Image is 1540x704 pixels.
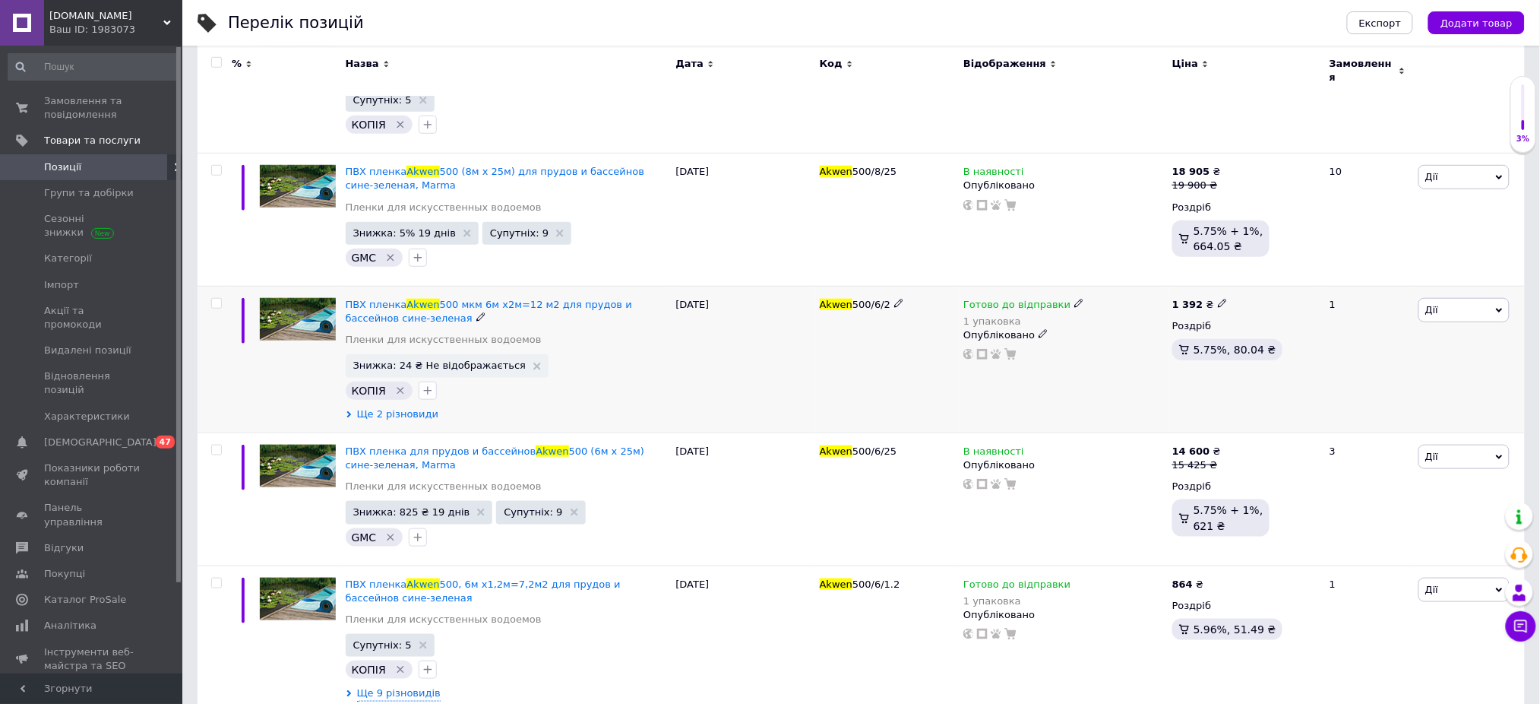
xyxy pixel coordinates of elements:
a: ПВХ пленкаAkwen500 (8м х 25м) для прудов и бассейнов сине-зеленая, Marma [346,166,645,191]
b: 1 392 [1172,299,1203,310]
span: Замовлення та повідомлення [44,94,141,122]
div: ₴ [1172,298,1228,312]
div: Опубліковано [963,608,1165,622]
span: Ціна [1172,57,1198,71]
div: 3% [1511,134,1535,144]
div: 3 [1320,433,1415,566]
span: Знижка: 24 ₴ Не відображається [353,360,527,370]
img: ПВХ пленка для прудов и бассейнов Akwen 500 (6м х 25м) сине-зеленая, Marma [260,445,336,487]
span: Akwen [820,446,852,457]
span: tradesv.com.ua [49,9,163,23]
span: В наявності [963,166,1024,182]
input: Пошук [8,53,179,81]
span: Супутніх: 5 [353,640,412,650]
span: Akwen [820,579,852,590]
span: 5.75% + 1%, [1194,225,1263,237]
a: Пленки для искусственных водоемов [346,333,542,347]
span: Дії [1425,171,1438,182]
div: ₴ [1172,165,1221,179]
span: Панель управління [44,501,141,528]
span: Видалені позиції [44,344,131,357]
span: [DEMOGRAPHIC_DATA] [44,436,157,449]
span: ПВХ пленка для прудов и бассейнов [346,446,536,457]
span: 5.96%, 51.49 ₴ [1194,623,1276,636]
span: Акції та промокоди [44,304,141,331]
div: Опубліковано [963,179,1165,192]
span: Імпорт [44,278,79,292]
span: Akwen [536,446,568,457]
span: % [232,57,242,71]
span: Дії [1425,584,1438,595]
span: GMC [352,252,377,264]
div: Роздріб [1172,599,1317,613]
img: ПВХ пленка Akwen 500 (8м х 25м) для прудов и бассейнов сине-зеленая, Marma [260,165,336,208]
span: Експорт [1359,17,1402,29]
span: 621 ₴ [1194,520,1225,532]
span: Аналітика [44,619,96,633]
span: Сезонні знижки [44,212,141,239]
span: Товари та послуги [44,134,141,147]
b: 18 905 [1172,166,1210,177]
span: Назва [346,57,379,71]
div: 19 900 ₴ [1172,179,1221,192]
a: Пленки для искусственных водоемов [346,201,542,214]
a: Пленки для искусственных водоемов [346,613,542,626]
div: [DATE] [672,286,816,433]
span: Готово до відправки [963,299,1070,315]
span: ПВХ пленка [346,166,407,177]
span: 47 [156,436,175,449]
span: 500/6/2 [852,299,890,310]
div: Опубліковано [963,328,1165,342]
span: GMC [352,531,377,544]
span: Akwen [820,299,852,310]
span: Супутніх: 9 [504,507,562,517]
span: КОПІЯ [352,119,386,131]
span: Показники роботи компанії [44,461,141,489]
span: 500/8/25 [852,166,896,177]
span: Супутніх: 5 [353,95,412,105]
span: Код [820,57,843,71]
span: Дії [1425,451,1438,462]
span: Akwen [406,166,439,177]
div: [DATE] [672,154,816,287]
b: 864 [1172,579,1193,590]
div: Роздріб [1172,201,1317,214]
span: Знижка: 825 ₴ 19 днів [353,507,470,517]
a: Пленки для искусственных водоемов [346,480,542,493]
span: Відгуки [44,541,84,555]
span: Знижка: 5% 19 днів [353,228,457,238]
span: 500, 6м х1,2м=7,2м2 для прудов и бассейнов сине-зеленая [346,579,621,604]
span: 664.05 ₴ [1194,240,1242,252]
svg: Видалити мітку [384,531,397,544]
span: Групи та добірки [44,186,134,200]
span: КОПІЯ [352,664,386,676]
span: 5.75% + 1%, [1194,504,1263,516]
div: 10 [1320,154,1415,287]
div: 1 упаковка [963,316,1084,327]
svg: Видалити мітку [394,664,406,676]
b: 14 600 [1172,446,1210,457]
span: Каталог ProSale [44,593,126,607]
span: Готово до відправки [963,579,1070,595]
span: Категорії [44,252,92,265]
div: Перелік позицій [228,15,364,31]
svg: Видалити мітку [384,252,397,264]
span: Дії [1425,304,1438,316]
svg: Видалити мітку [394,119,406,131]
span: Відновлення позицій [44,369,141,397]
span: Додати товар [1440,17,1513,29]
span: Akwen [820,166,852,177]
span: Akwen [406,299,439,310]
span: ПВХ пленка [346,579,407,590]
span: Характеристики [44,410,130,423]
img: ПВХ пленка Akwen 500, 6м х1,2м=7,2м2 для прудов и бассейнов сине-зеленая [260,578,336,620]
div: 1 упаковка [963,595,1070,607]
img: ПВХ пленка Akwen 500 мкм 6м х2м=12 м2 для прудов и бассейнов сине-зеленая [260,298,336,341]
span: ПВХ пленка [346,299,407,310]
span: Відображення [963,57,1046,71]
div: Опубліковано [963,458,1165,472]
span: Позиції [44,160,81,174]
span: Замовлення [1330,57,1395,84]
div: Роздріб [1172,319,1317,333]
button: Експорт [1347,11,1414,34]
